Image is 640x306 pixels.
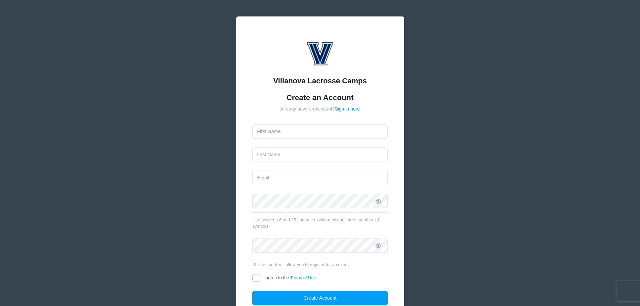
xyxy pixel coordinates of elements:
[290,275,316,280] a: Terms of Use
[252,124,388,139] input: First Name
[252,105,388,113] div: Already have an Account?
[252,274,260,282] input: I agree to theTerms of Use
[263,275,316,280] span: I agree to the
[252,217,388,230] div: Use between 6 and 25 characters with a mix of letters, numbers & symbols.
[252,147,388,162] input: Last Name
[252,93,388,102] h1: Create an Account
[252,75,388,86] div: Villanova Lacrosse Camps
[252,261,388,268] div: This account will allow you to register for an event.
[252,171,388,185] input: Email
[300,33,340,73] img: Villanova Lacrosse Camps
[252,291,388,305] button: Create Account
[335,106,360,112] a: Sign in here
